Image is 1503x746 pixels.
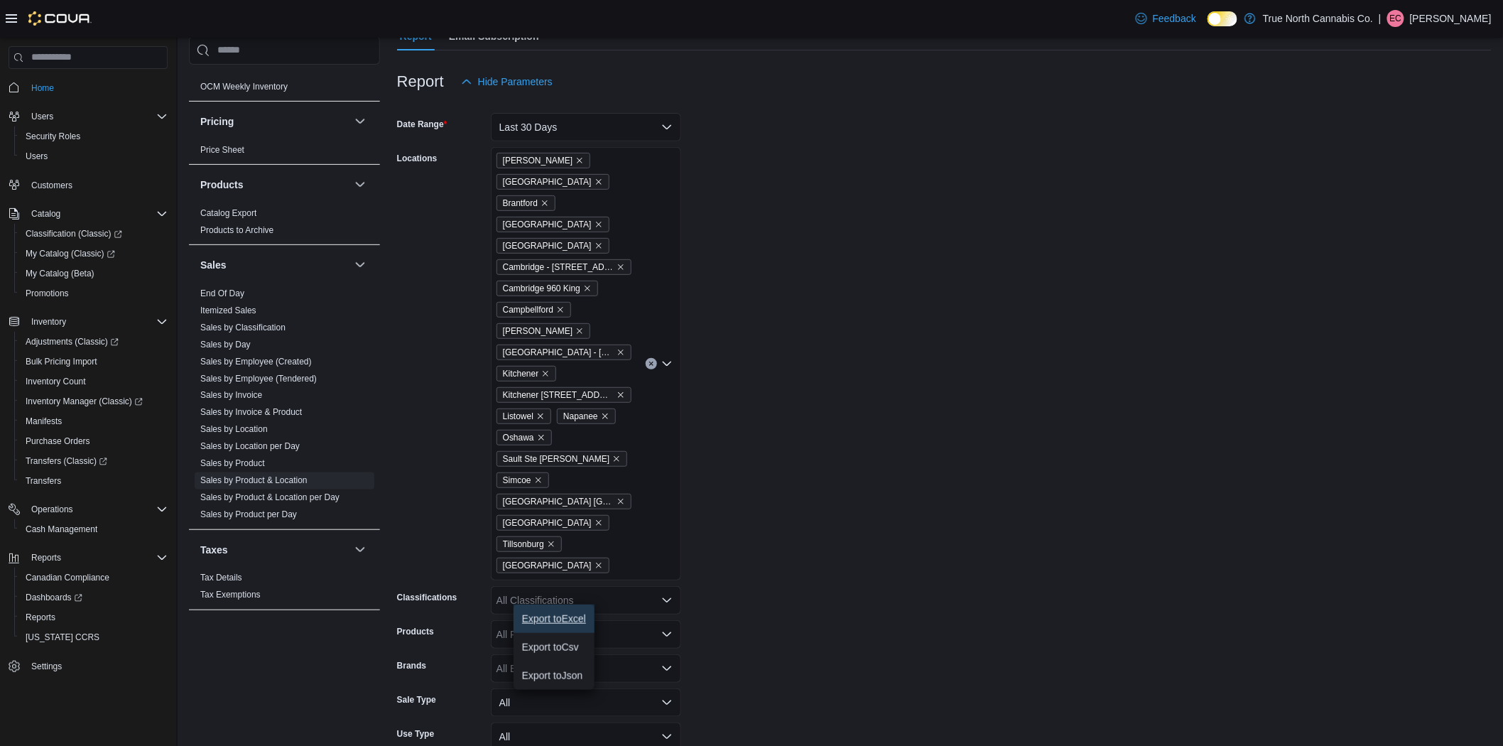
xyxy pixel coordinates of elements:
[20,453,113,470] a: Transfers (Classic)
[503,281,580,296] span: Cambridge 960 King
[26,108,59,125] button: Users
[3,312,173,332] button: Inventory
[497,153,591,168] span: Aylmer
[503,452,610,466] span: Sault Ste [PERSON_NAME]
[14,264,173,283] button: My Catalog (Beta)
[26,592,82,603] span: Dashboards
[200,509,297,519] a: Sales by Product per Day
[189,284,380,529] div: Sales
[26,131,80,142] span: Security Roles
[601,412,609,421] button: Remove Napanee from selection in this group
[541,369,550,378] button: Remove Kitchener from selection in this group
[646,358,657,369] button: Clear input
[26,336,119,347] span: Adjustments (Classic)
[20,285,168,302] span: Promotions
[200,590,261,600] a: Tax Exemptions
[20,393,148,410] a: Inventory Manager (Classic)
[20,609,168,626] span: Reports
[200,492,340,502] a: Sales by Product & Location per Day
[200,114,234,128] h3: Pricing
[497,387,631,403] span: Kitchener 1 Queen St
[497,451,628,467] span: Sault Ste Marie
[20,453,168,470] span: Transfers (Classic)
[397,626,434,637] label: Products
[26,356,97,367] span: Bulk Pricing Import
[497,302,571,318] span: Campbellford
[200,458,265,468] a: Sales by Product
[397,153,438,164] label: Locations
[200,441,300,451] a: Sales by Location per Day
[189,204,380,244] div: Products
[26,396,143,407] span: Inventory Manager (Classic)
[14,431,173,451] button: Purchase Orders
[563,409,598,423] span: Napanee
[661,629,673,640] button: Open list of options
[200,356,312,366] a: Sales by Employee (Created)
[497,259,631,275] span: Cambridge - 51 Main St
[3,77,173,98] button: Home
[352,541,369,558] button: Taxes
[1153,11,1196,26] span: Feedback
[200,440,300,452] span: Sales by Location per Day
[200,475,308,486] span: Sales by Product & Location
[595,242,603,250] button: Remove Brockville from selection in this group
[200,424,268,434] a: Sales by Location
[200,492,340,503] span: Sales by Product & Location per Day
[26,79,168,97] span: Home
[503,324,573,338] span: [PERSON_NAME]
[200,338,251,350] span: Sales by Day
[14,224,173,244] a: Classification (Classic)
[200,144,244,155] span: Price Sheet
[14,283,173,303] button: Promotions
[1208,11,1237,26] input: Dark Mode
[497,430,552,445] span: Oshawa
[3,656,173,676] button: Settings
[503,473,531,487] span: Simcoe
[200,207,256,218] span: Catalog Export
[200,542,349,556] button: Taxes
[547,540,555,548] button: Remove Tillsonburg from selection in this group
[200,509,297,520] span: Sales by Product per Day
[26,313,72,330] button: Inventory
[20,265,168,282] span: My Catalog (Beta)
[522,670,586,681] span: Export to Json
[26,176,168,194] span: Customers
[31,180,72,191] span: Customers
[20,373,92,390] a: Inventory Count
[497,323,591,339] span: Goderich
[514,661,595,690] button: Export toJson
[26,657,168,675] span: Settings
[20,393,168,410] span: Inventory Manager (Classic)
[14,411,173,431] button: Manifests
[497,345,631,360] span: Grand Bend - 31 Ontario St
[20,285,75,302] a: Promotions
[20,245,121,262] a: My Catalog (Classic)
[200,475,308,485] a: Sales by Product & Location
[1263,10,1373,27] p: True North Cannabis Co.
[14,391,173,411] a: Inventory Manager (Classic)
[497,494,631,509] span: Stratford Ontario St
[31,208,60,220] span: Catalog
[26,108,168,125] span: Users
[200,207,256,217] a: Catalog Export
[14,146,173,166] button: Users
[20,472,67,490] a: Transfers
[31,552,61,563] span: Reports
[31,316,66,328] span: Inventory
[503,196,538,210] span: Brantford
[14,372,173,391] button: Inventory Count
[200,177,244,191] h3: Products
[200,339,251,349] a: Sales by Day
[26,288,69,299] span: Promotions
[503,260,614,274] span: Cambridge - [STREET_ADDRESS]
[20,413,168,430] span: Manifests
[14,519,173,539] button: Cash Management
[200,389,262,401] span: Sales by Invoice
[455,67,558,96] button: Hide Parameters
[20,225,128,242] a: Classification (Classic)
[20,353,103,370] a: Bulk Pricing Import
[26,524,97,535] span: Cash Management
[14,568,173,588] button: Canadian Compliance
[583,284,592,293] button: Remove Cambridge 960 King from selection in this group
